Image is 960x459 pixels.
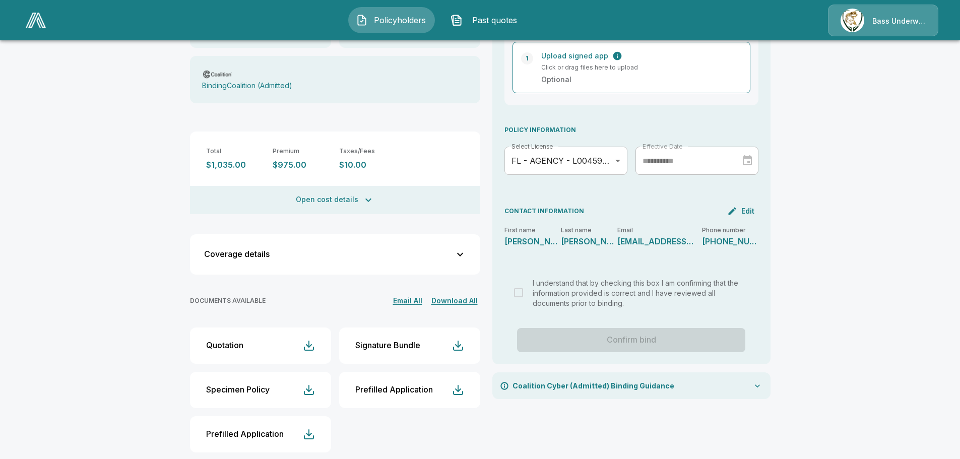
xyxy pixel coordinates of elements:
[541,74,734,85] p: Optional
[443,7,530,33] button: Past quotes IconPast quotes
[504,227,561,233] p: First name
[202,82,292,90] p: Binding Coalition (Admitted)
[348,7,435,33] button: Policyholders IconPolicyholders
[702,227,758,233] p: Phone number
[339,372,480,408] button: Prefilled Application
[196,240,474,269] button: Coverage details
[339,148,398,155] p: Taxes/Fees
[190,416,331,452] button: Prefilled Application
[617,227,702,233] p: Email
[451,14,463,26] img: Past quotes Icon
[429,295,480,307] button: Download All
[617,237,693,245] p: jugarcia@bassuw.com
[204,250,454,258] div: Coverage details
[206,341,243,350] div: Quotation
[526,54,528,63] p: 1
[561,237,617,245] p: Garcia
[541,63,734,72] p: Click or drag files here to upload
[190,327,331,364] button: Quotation
[202,69,233,79] img: Carrier Logo
[190,372,331,408] button: Specimen Policy
[504,237,561,245] p: Juan
[206,148,265,155] p: Total
[643,142,682,151] label: Effective Date
[541,50,608,61] p: Upload signed app
[612,51,622,61] button: A signed copy of the submitted cyber application
[504,125,758,135] p: POLICY INFORMATION
[504,147,627,175] div: FL - AGENCY - L004596Full - BASS UNDERWRITERS INC
[206,160,265,170] p: $1,035.00
[511,142,553,151] label: Select License
[356,14,368,26] img: Policyholders Icon
[26,13,46,28] img: AA Logo
[190,186,480,214] button: Open cost details
[206,385,270,395] div: Specimen Policy
[273,148,331,155] p: Premium
[339,160,398,170] p: $10.00
[725,203,758,219] button: Edit
[702,237,758,245] p: 954-473-3643
[355,385,433,395] div: Prefilled Application
[273,160,331,170] p: $975.00
[190,297,266,305] p: DOCUMENTS AVAILABLE
[372,14,427,26] span: Policyholders
[533,279,738,307] span: I understand that by checking this box I am confirming that the information provided is correct a...
[504,207,584,216] p: CONTACT INFORMATION
[513,380,674,391] p: Coalition Cyber (Admitted) Binding Guidance
[561,227,617,233] p: Last name
[206,429,284,439] div: Prefilled Application
[339,327,480,364] button: Signature Bundle
[391,295,425,307] button: Email All
[355,341,420,350] div: Signature Bundle
[467,14,522,26] span: Past quotes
